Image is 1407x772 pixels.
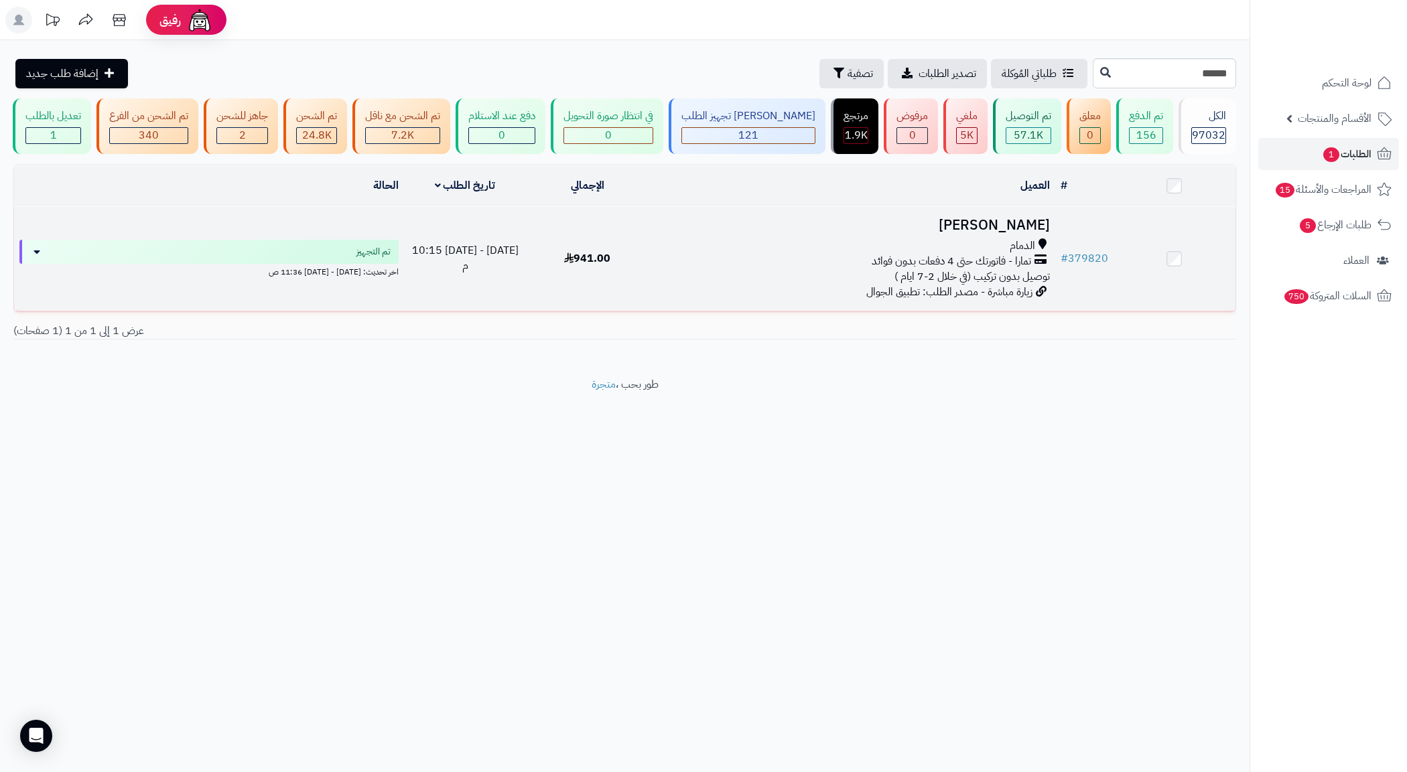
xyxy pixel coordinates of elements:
[1129,108,1163,124] div: تم الدفع
[366,128,440,143] div: 7222
[1258,280,1399,312] a: السلات المتروكة750
[468,108,535,124] div: دفع عند الاستلام
[1006,128,1051,143] div: 57127
[1114,98,1176,154] a: تم الدفع 156
[1061,250,1108,266] a: #379820
[1258,138,1399,170] a: الطلبات1
[941,98,990,154] a: ملغي 5K
[391,127,414,143] span: 7.2K
[435,177,496,194] a: تاريخ الطلب
[957,128,977,143] div: 5001
[50,127,57,143] span: 1
[844,128,868,143] div: 1852
[26,128,80,143] div: 1
[896,108,928,124] div: مرفوض
[94,98,201,154] a: تم الشحن من الفرع 340
[866,284,1032,300] span: زيارة مباشرة - مصدر الطلب: تطبيق الجوال
[365,108,440,124] div: تم الشحن مع ناقل
[25,108,81,124] div: تعديل بالطلب
[19,264,399,278] div: اخر تحديث: [DATE] - [DATE] 11:36 ص
[1130,128,1162,143] div: 156
[1258,209,1399,241] a: طلبات الإرجاع5
[1087,127,1093,143] span: 0
[1002,66,1057,82] span: طلباتي المُوكلة
[373,177,399,194] a: الحالة
[1258,67,1399,99] a: لوحة التحكم
[848,66,873,82] span: تصفية
[605,127,612,143] span: 0
[1061,177,1067,194] a: #
[654,218,1050,233] h3: [PERSON_NAME]
[20,720,52,752] div: Open Intercom Messenger
[302,127,332,143] span: 24.8K
[897,128,927,143] div: 0
[592,376,616,392] a: متجرة
[1274,180,1371,199] span: المراجعات والأسئلة
[109,108,188,124] div: تم الشحن من الفرع
[1322,145,1371,163] span: الطلبات
[1298,216,1371,234] span: طلبات الإرجاع
[894,268,1050,285] span: توصيل بدون تركيب (في خلال 2-7 ايام )
[1079,108,1101,124] div: معلق
[201,98,281,154] a: جاهز للشحن 2
[960,127,974,143] span: 5K
[139,127,159,143] span: 340
[888,59,987,88] a: تصدير الطلبات
[498,127,505,143] span: 0
[844,108,868,124] div: مرتجع
[216,108,268,124] div: جاهز للشحن
[1284,289,1309,304] span: 750
[991,59,1087,88] a: طلباتي المُوكلة
[738,127,758,143] span: 121
[1343,251,1369,270] span: العملاء
[1020,177,1050,194] a: العميل
[681,108,815,124] div: [PERSON_NAME] تجهيز الطلب
[1014,127,1043,143] span: 57.1K
[1010,238,1035,254] span: الدمام
[872,254,1031,269] span: تمارا - فاتورتك حتى 4 دفعات بدون فوائد
[1276,183,1294,198] span: 15
[666,98,828,154] a: [PERSON_NAME] تجهيز الطلب 121
[412,242,519,274] span: [DATE] - [DATE] 10:15 م
[845,127,868,143] span: 1.9K
[469,128,535,143] div: 0
[1300,218,1316,233] span: 5
[1136,127,1156,143] span: 156
[159,12,181,28] span: رفيق
[1064,98,1114,154] a: معلق 0
[296,108,337,124] div: تم الشحن
[15,59,128,88] a: إضافة طلب جديد
[682,128,815,143] div: 121
[239,127,246,143] span: 2
[548,98,666,154] a: في انتظار صورة التحويل 0
[564,250,610,266] span: 941.00
[297,128,336,143] div: 24815
[956,108,978,124] div: ملغي
[1192,127,1225,143] span: 97032
[1176,98,1239,154] a: الكل97032
[3,323,625,339] div: عرض 1 إلى 1 من 1 (1 صفحات)
[1298,109,1371,128] span: الأقسام والمنتجات
[1080,128,1100,143] div: 0
[819,59,884,88] button: تصفية
[571,177,604,194] a: الإجمالي
[10,98,94,154] a: تعديل بالطلب 1
[356,245,391,258] span: تم التجهيز
[186,7,213,33] img: ai-face.png
[350,98,453,154] a: تم الشحن مع ناقل 7.2K
[26,66,98,82] span: إضافة طلب جديد
[909,127,916,143] span: 0
[1191,108,1226,124] div: الكل
[1061,250,1068,266] span: #
[217,128,267,143] div: 2
[1258,173,1399,206] a: المراجعات والأسئلة15
[919,66,976,82] span: تصدير الطلبات
[1283,287,1371,305] span: السلات المتروكة
[110,128,188,143] div: 340
[881,98,941,154] a: مرفوض 0
[563,108,653,124] div: في انتظار صورة التحويل
[1323,147,1339,162] span: 1
[564,128,653,143] div: 0
[281,98,350,154] a: تم الشحن 24.8K
[1258,244,1399,277] a: العملاء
